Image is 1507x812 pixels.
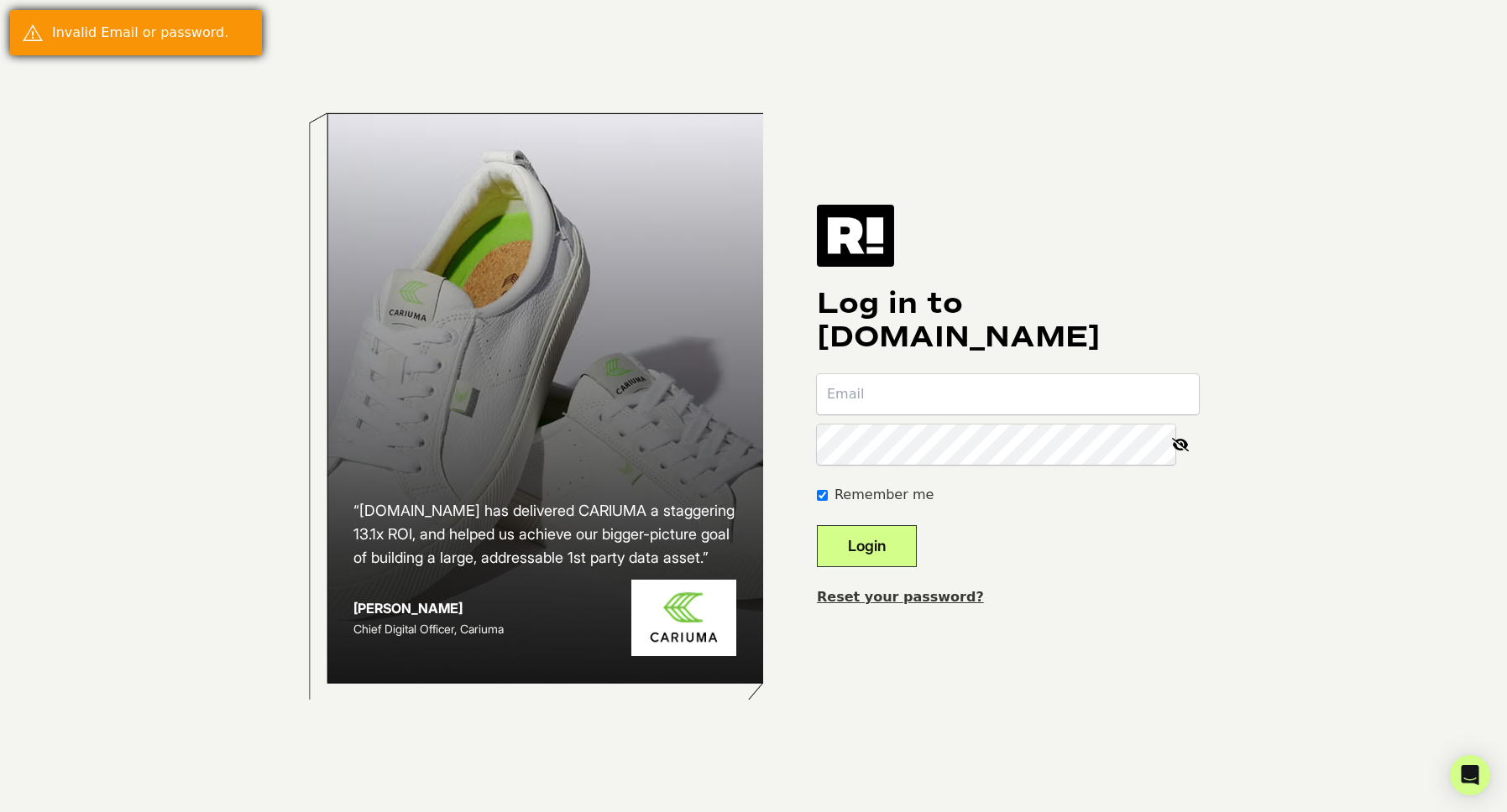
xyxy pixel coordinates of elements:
div: Invalid Email or password. [52,23,249,43]
input: Email [817,374,1199,414]
img: Cariuma [631,580,736,656]
img: Retention.com [817,205,894,267]
strong: [PERSON_NAME] [353,600,463,617]
label: Remember me [835,485,934,505]
a: Reset your password? [817,589,984,605]
button: Login [817,525,917,567]
div: Open Intercom Messenger [1450,755,1490,795]
h2: “[DOMAIN_NAME] has delivered CARIUMA a staggering 13.1x ROI, and helped us achieve our bigger-pic... [353,499,736,570]
h1: Log in to [DOMAIN_NAME] [817,287,1199,354]
span: Chief Digital Officer, Cariuma [353,622,504,636]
